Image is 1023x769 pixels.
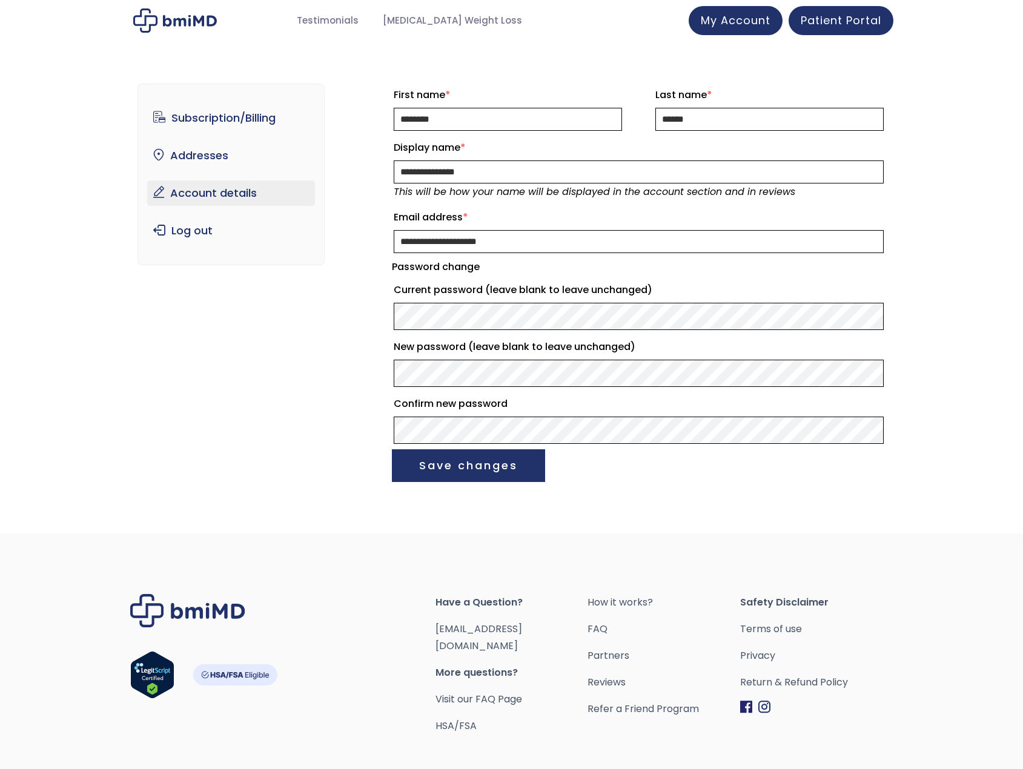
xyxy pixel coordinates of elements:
[394,280,884,300] label: Current password (leave blank to leave unchanged)
[394,138,884,157] label: Display name
[394,208,884,227] label: Email address
[193,664,277,685] img: HSA-FSA
[701,13,770,28] span: My Account
[588,701,740,718] a: Refer a Friend Program
[435,594,588,611] span: Have a Question?
[740,674,893,691] a: Return & Refund Policy
[740,621,893,638] a: Terms of use
[588,594,740,611] a: How it works?
[588,674,740,691] a: Reviews
[137,84,325,265] nav: Account pages
[285,9,371,33] a: Testimonials
[147,218,315,243] a: Log out
[801,13,881,28] span: Patient Portal
[392,449,545,482] button: Save changes
[130,651,174,699] img: Verify Approval for www.bmimd.com
[147,105,315,131] a: Subscription/Billing
[655,85,884,105] label: Last name
[133,8,217,33] img: My account
[588,621,740,638] a: FAQ
[740,594,893,611] span: Safety Disclaimer
[740,701,752,713] img: Facebook
[758,701,770,713] img: Instagram
[394,337,884,357] label: New password (leave blank to leave unchanged)
[394,85,622,105] label: First name
[371,9,534,33] a: [MEDICAL_DATA] Weight Loss
[435,692,522,706] a: Visit our FAQ Page
[392,259,480,276] legend: Password change
[297,14,359,28] span: Testimonials
[435,664,588,681] span: More questions?
[130,594,245,627] img: Brand Logo
[740,647,893,664] a: Privacy
[435,719,477,733] a: HSA/FSA
[383,14,522,28] span: [MEDICAL_DATA] Weight Loss
[147,180,315,206] a: Account details
[130,651,174,704] a: Verify LegitScript Approval for www.bmimd.com
[588,647,740,664] a: Partners
[147,143,315,168] a: Addresses
[394,394,884,414] label: Confirm new password
[394,185,795,199] em: This will be how your name will be displayed in the account section and in reviews
[689,6,783,35] a: My Account
[789,6,893,35] a: Patient Portal
[435,622,522,653] a: [EMAIL_ADDRESS][DOMAIN_NAME]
